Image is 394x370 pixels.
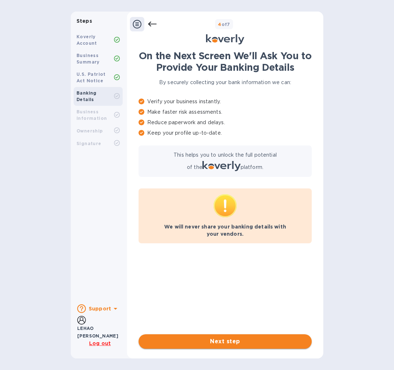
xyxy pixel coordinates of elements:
span: Next step [144,337,306,346]
p: Make faster risk assessments. [139,108,312,116]
p: Verify your business instantly. [139,98,312,105]
b: Business Summary [76,53,100,65]
b: LEHAO [PERSON_NAME] [77,326,118,339]
p: Reduce paperwork and delays. [139,119,312,126]
h1: On the Next Screen We'll Ask You to Provide Your Banking Details [139,50,312,73]
b: of 7 [218,22,230,27]
b: Steps [76,18,92,24]
span: 4 [218,22,221,27]
p: of the platform. [187,161,263,171]
button: Next step [139,334,312,349]
b: Business Information [76,109,107,121]
u: Log out [89,340,111,346]
b: Koverly Account [76,34,97,46]
p: This helps you to unlock the full potential [174,151,277,159]
b: Ownership [76,128,103,134]
b: U.S. Patriot Act Notice [76,71,106,83]
p: Keep your profile up-to-date. [139,129,312,137]
b: Signature [76,141,101,146]
p: By securely collecting your bank information we can: [139,79,312,86]
b: Banking Details [76,90,97,102]
b: Support [89,306,111,312]
p: We will never share your banking details with your vendors. [144,223,306,238]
